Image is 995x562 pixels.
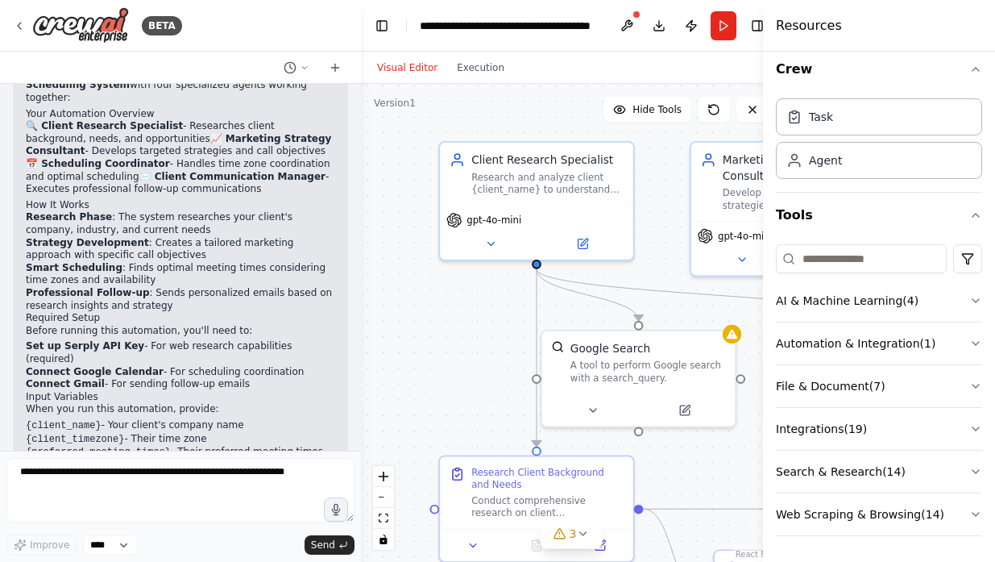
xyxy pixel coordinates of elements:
div: Crew [776,92,982,192]
button: fit view [373,508,394,529]
button: No output available [504,536,570,555]
g: Edge from 95495cd0-cddc-402d-8bb7-5cbd03f29500 to 33a16ed8-40b1-4b03-bbff-bfb8bdc4fb83 [529,269,646,321]
p: - Researches client background, needs, and opportunities - Develops targeted strategies and call ... [26,120,335,196]
button: Automation & Integration(1) [776,323,982,364]
div: Version 1 [374,97,416,110]
button: zoom in [373,466,394,487]
div: Marketing Strategy Consultant [723,152,875,184]
div: Develop targeted marketing strategies and call objectives for client {client_name} based on their... [723,186,875,211]
button: 3 [541,519,603,549]
button: Switch to previous chat [277,58,316,77]
div: Task [809,109,833,125]
strong: Professional Follow-up [26,287,150,298]
button: Click to speak your automation idea [324,497,348,522]
button: Hide left sidebar [371,15,393,37]
button: File & Document(7) [776,365,982,407]
li: : The system researches your client's company, industry, and current needs [26,211,335,236]
li: - For scheduling coordination [26,366,335,379]
button: zoom out [373,487,394,508]
p: Before running this automation, you'll need to: [26,325,335,338]
div: Research Client Background and Needs [471,466,624,491]
p: Perfect! I've created your with four specialized agents working together: [26,67,335,105]
div: Research and analyze client {client_name} to understand their business needs, industry challenges... [471,171,624,196]
img: Logo [32,7,129,44]
strong: Connect Gmail [26,378,105,389]
a: React Flow attribution [736,550,779,559]
strong: Smart Scheduling [26,262,122,273]
li: : Sends personalized emails based on research insights and strategy [26,287,335,312]
li: : Creates a tailored marketing approach with specific call objectives [26,237,335,262]
strong: ✉️ Client Communication Manager [139,171,325,182]
img: SerplyWebSearchTool [551,340,564,353]
button: Crew [776,47,982,92]
li: : Finds optimal meeting times considering time zones and availability [26,262,335,287]
strong: 🔍 Client Research Specialist [26,120,183,131]
div: React Flow controls [373,466,394,550]
li: - For web research capabilities (required) [26,340,335,365]
strong: Set up Serply API Key [26,340,144,352]
h2: Input Variables [26,391,335,404]
button: Start a new chat [322,58,348,77]
div: Google Search [570,340,650,356]
div: Conduct comprehensive research on client {client_name} including their company information, recen... [471,494,624,519]
nav: breadcrumb [420,18,601,34]
button: Hide Tools [603,97,691,123]
span: Send [311,539,335,552]
div: A tool to perform Google search with a search_query. [570,360,726,385]
button: Open in side panel [641,401,729,419]
button: toggle interactivity [373,529,394,550]
button: AI & Machine Learning(4) [776,280,982,322]
code: {client_timezone} [26,434,124,445]
span: Improve [30,539,69,552]
div: Marketing Strategy ConsultantDevelop targeted marketing strategies and call objectives for client... [690,141,886,277]
div: Client Research SpecialistResearch and analyze client {client_name} to understand their business ... [438,141,635,261]
span: 3 [570,526,577,542]
button: Visual Editor [367,58,447,77]
h4: Resources [776,16,842,35]
h2: How It Works [26,199,335,212]
button: Execution [447,58,514,77]
li: - For sending follow-up emails [26,378,335,391]
div: Client Research Specialist [471,152,624,168]
strong: Connect Google Calendar [26,366,164,377]
button: Integrations(19) [776,408,982,450]
span: gpt-4o-mini [466,214,521,227]
g: Edge from 95495cd0-cddc-402d-8bb7-5cbd03f29500 to a7203cf4-8556-47eb-b386-a9e4c8164ce9 [529,269,898,321]
code: {client_name} [26,420,102,431]
span: gpt-4o-mini [718,230,773,243]
button: Search & Research(14) [776,451,982,493]
g: Edge from 95495cd0-cddc-402d-8bb7-5cbd03f29500 to 35f2ff71-227e-4317-a5bd-47c4235d05d6 [529,269,544,447]
strong: Research Phase [26,211,112,223]
strong: 📈 Marketing Strategy Consultant [26,133,331,157]
button: Improve [6,535,77,556]
li: - Your client's company name [26,419,335,433]
button: Open in side panel [573,536,627,555]
strong: Strategy Development [26,237,149,248]
li: - Their time zone [26,433,335,447]
code: {preferred_meeting_times} [26,447,171,458]
button: Send [305,535,354,555]
button: Web Scraping & Browsing(14) [776,493,982,535]
div: SerplyWebSearchToolGoogle SearchA tool to perform Google search with a search_query. [541,330,737,428]
div: Agent [809,152,842,169]
div: Tools [776,238,982,549]
button: Tools [776,193,982,238]
span: Hide Tools [632,103,682,116]
p: When you run this automation, provide: [26,403,335,416]
button: Hide right sidebar [746,15,769,37]
h2: Your Automation Overview [26,108,335,121]
button: Open in side panel [538,235,627,253]
div: BETA [142,16,182,35]
h2: Required Setup [26,312,335,325]
li: - Their preferred meeting times [26,446,335,460]
strong: 📅 Scheduling Coordinator [26,158,170,169]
